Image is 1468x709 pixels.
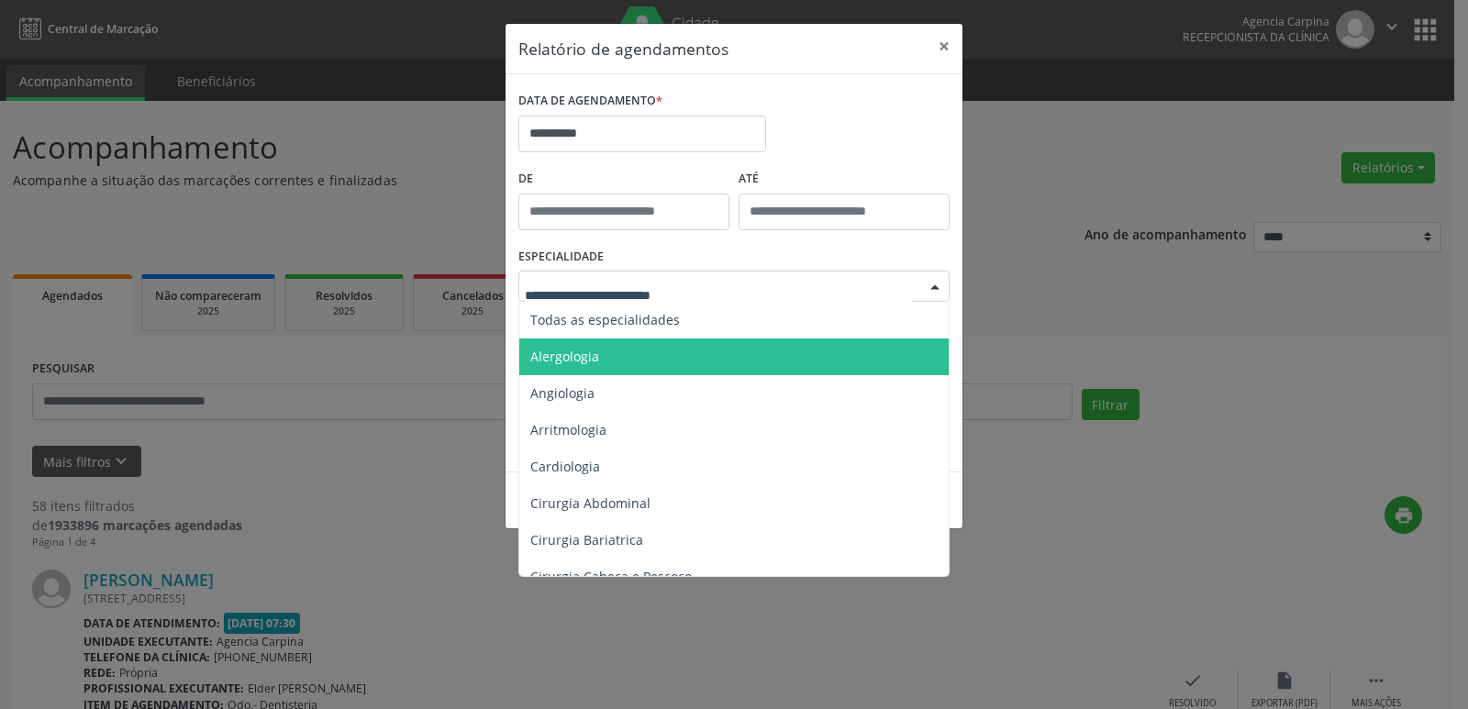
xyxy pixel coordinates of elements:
[530,311,680,328] span: Todas as especialidades
[530,421,606,438] span: Arritmologia
[518,165,729,194] label: De
[530,458,600,475] span: Cardiologia
[530,568,692,585] span: Cirurgia Cabeça e Pescoço
[518,87,662,116] label: DATA DE AGENDAMENTO
[530,384,595,402] span: Angiologia
[530,494,651,512] span: Cirurgia Abdominal
[518,243,604,271] label: ESPECIALIDADE
[926,24,962,69] button: Close
[530,348,599,365] span: Alergologia
[530,531,643,548] span: Cirurgia Bariatrica
[739,165,950,194] label: ATÉ
[518,37,728,61] h5: Relatório de agendamentos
